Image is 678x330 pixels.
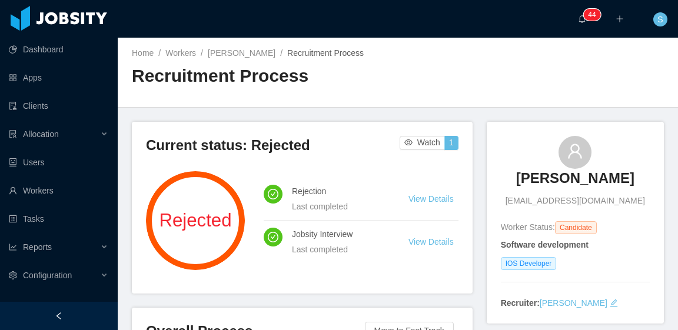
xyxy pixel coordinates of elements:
a: Workers [165,48,196,58]
a: [PERSON_NAME] [208,48,275,58]
span: Configuration [23,271,72,280]
span: Recruitment Process [287,48,364,58]
i: icon: solution [9,130,17,138]
a: icon: appstoreApps [9,66,108,89]
span: / [280,48,282,58]
span: Worker Status: [501,222,555,232]
i: icon: line-chart [9,243,17,251]
strong: Recruiter: [501,298,540,308]
a: Home [132,48,154,58]
button: 1 [444,136,458,150]
p: 4 [592,9,596,21]
sup: 44 [583,9,600,21]
a: View Details [408,237,454,246]
i: icon: user [567,143,583,159]
i: icon: check-circle [268,189,278,199]
button: icon: eyeWatch [400,136,445,150]
span: Reports [23,242,52,252]
a: icon: profileTasks [9,207,108,231]
span: Rejected [146,211,245,229]
i: icon: edit [610,299,618,307]
p: 4 [588,9,592,21]
span: / [158,48,161,58]
div: Last completed [292,200,380,213]
span: S [657,12,663,26]
h3: Current status: Rejected [146,136,400,155]
a: View Details [408,194,454,204]
span: IOS Developer [501,257,557,270]
h4: Rejection [292,185,380,198]
a: [PERSON_NAME] [540,298,607,308]
span: Allocation [23,129,59,139]
h2: Recruitment Process [132,64,398,88]
strong: Software development [501,240,589,249]
i: icon: setting [9,271,17,279]
a: icon: robotUsers [9,151,108,174]
span: [EMAIL_ADDRESS][DOMAIN_NAME] [506,195,645,207]
a: [PERSON_NAME] [516,169,634,195]
a: icon: userWorkers [9,179,108,202]
span: Candidate [555,221,597,234]
h4: Jobsity Interview [292,228,380,241]
a: icon: auditClients [9,94,108,118]
a: icon: pie-chartDashboard [9,38,108,61]
div: Last completed [292,243,380,256]
i: icon: plus [616,15,624,23]
i: icon: bell [578,15,586,23]
h3: [PERSON_NAME] [516,169,634,188]
i: icon: check-circle [268,232,278,242]
span: / [201,48,203,58]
